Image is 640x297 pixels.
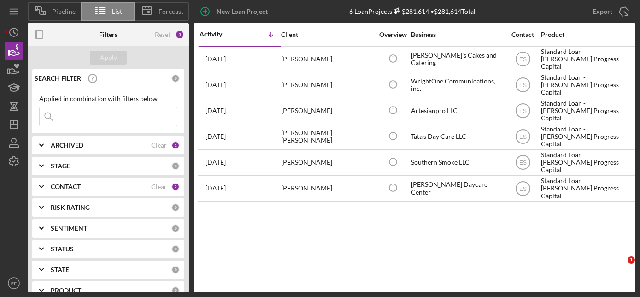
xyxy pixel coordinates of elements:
[175,30,184,39] div: 3
[171,266,180,274] div: 0
[99,31,117,38] b: Filters
[519,82,526,89] text: ES
[411,125,503,149] div: Tata's Day Care LLC
[52,8,76,15] span: Pipeline
[155,31,170,38] div: Reset
[51,266,69,273] b: STATE
[593,2,612,21] div: Export
[51,183,81,190] b: CONTACT
[519,56,526,63] text: ES
[281,31,373,38] div: Client
[171,162,180,170] div: 0
[411,99,503,123] div: Artesianpro LLC
[349,7,476,15] div: 6 Loan Projects • $281,614 Total
[206,81,226,89] time: 2025-09-17 20:00
[392,7,429,15] div: $281,614
[541,73,633,97] div: Standard Loan - [PERSON_NAME] Progress Capital
[200,30,240,38] div: Activity
[411,176,503,201] div: [PERSON_NAME] Daycare Center
[11,281,17,286] text: EF
[90,51,127,65] button: Apply
[171,74,180,83] div: 0
[171,203,180,212] div: 0
[206,107,226,114] time: 2025-09-17 15:37
[541,47,633,71] div: Standard Loan - [PERSON_NAME] Progress Capital
[151,142,167,149] div: Clear
[159,8,183,15] span: Forecast
[519,134,526,140] text: ES
[281,176,373,201] div: [PERSON_NAME]
[609,256,631,279] iframe: Intercom live chat
[541,99,633,123] div: Standard Loan - [PERSON_NAME] Progress Capital
[411,150,503,175] div: Southern Smoke LLC
[411,47,503,71] div: [PERSON_NAME]'s Cakes and Catering
[51,204,90,211] b: RISK RATING
[112,8,122,15] span: List
[206,55,226,63] time: 2025-09-18 12:30
[519,108,526,114] text: ES
[217,2,268,21] div: New Loan Project
[281,73,373,97] div: [PERSON_NAME]
[505,31,540,38] div: Contact
[51,162,70,170] b: STAGE
[541,176,633,201] div: Standard Loan - [PERSON_NAME] Progress Capital
[5,274,23,292] button: EF
[376,31,410,38] div: Overview
[100,51,117,65] div: Apply
[51,142,83,149] b: ARCHIVED
[281,150,373,175] div: [PERSON_NAME]
[151,183,167,190] div: Clear
[171,141,180,149] div: 1
[39,95,177,102] div: Applied in combination with filters below
[206,133,226,140] time: 2025-09-03 14:44
[171,224,180,232] div: 0
[411,31,503,38] div: Business
[519,160,526,166] text: ES
[51,225,87,232] b: SENTIMENT
[206,184,226,192] time: 2025-08-17 00:45
[281,47,373,71] div: [PERSON_NAME]
[583,2,635,21] button: Export
[281,125,373,149] div: [PERSON_NAME] [PERSON_NAME]
[171,183,180,191] div: 2
[171,286,180,295] div: 0
[541,31,633,38] div: Product
[541,125,633,149] div: Standard Loan - [PERSON_NAME] Progress Capital
[51,245,74,253] b: STATUS
[35,75,81,82] b: SEARCH FILTER
[281,99,373,123] div: [PERSON_NAME]
[206,159,226,166] time: 2025-08-20 13:53
[628,256,635,264] span: 1
[171,245,180,253] div: 0
[519,185,526,192] text: ES
[51,287,81,294] b: PRODUCT
[194,2,277,21] button: New Loan Project
[541,150,633,175] div: Standard Loan - [PERSON_NAME] Progress Capital
[411,73,503,97] div: WrightOne Communications, inc.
